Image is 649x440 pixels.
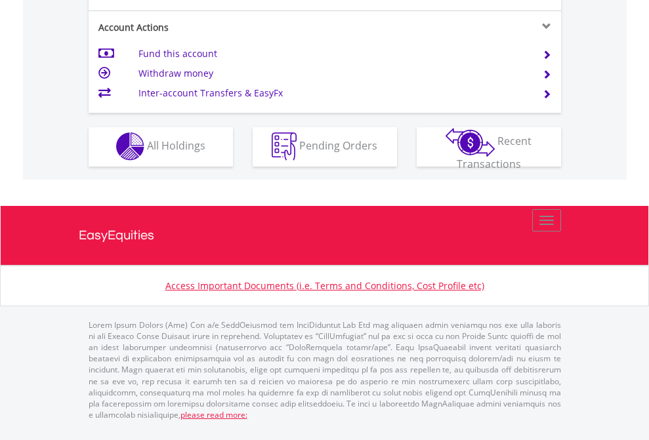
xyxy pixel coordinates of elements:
[89,319,561,420] p: Lorem Ipsum Dolors (Ame) Con a/e SeddOeiusmod tem InciDiduntut Lab Etd mag aliquaen admin veniamq...
[180,409,247,420] a: please read more:
[417,127,561,167] button: Recent Transactions
[147,138,205,153] span: All Holdings
[272,132,297,161] img: pending_instructions-wht.png
[446,128,495,157] img: transactions-zar-wht.png
[165,279,484,292] a: Access Important Documents (i.e. Terms and Conditions, Cost Profile etc)
[89,21,325,34] div: Account Actions
[138,44,526,64] td: Fund this account
[116,132,144,161] img: holdings-wht.png
[79,206,571,265] a: EasyEquities
[89,127,233,167] button: All Holdings
[299,138,377,153] span: Pending Orders
[138,83,526,103] td: Inter-account Transfers & EasyFx
[457,134,532,171] span: Recent Transactions
[138,64,526,83] td: Withdraw money
[253,127,397,167] button: Pending Orders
